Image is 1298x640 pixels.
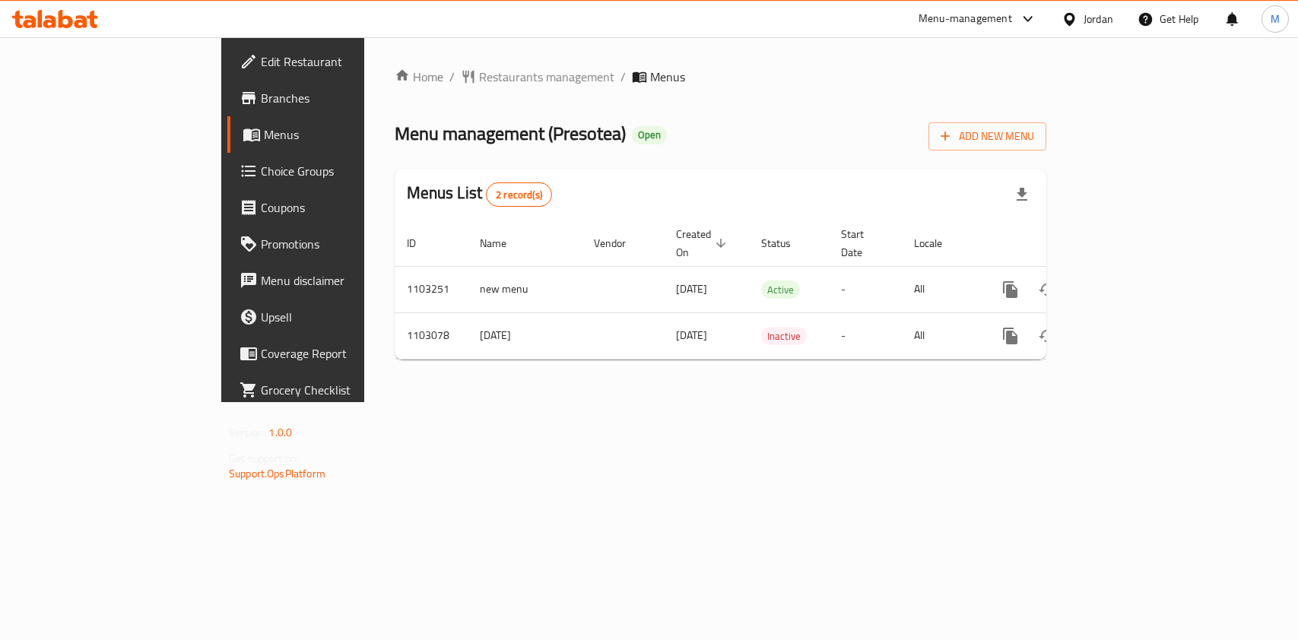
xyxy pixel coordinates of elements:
[227,372,438,408] a: Grocery Checklist
[1029,318,1065,354] button: Change Status
[227,116,438,153] a: Menus
[992,271,1029,308] button: more
[461,68,614,86] a: Restaurants management
[227,335,438,372] a: Coverage Report
[480,234,526,252] span: Name
[902,266,980,312] td: All
[919,10,1012,28] div: Menu-management
[676,225,731,261] span: Created On
[1084,11,1113,27] div: Jordan
[261,381,426,399] span: Grocery Checklist
[829,312,902,359] td: -
[620,68,626,86] li: /
[261,308,426,326] span: Upsell
[468,266,582,312] td: new menu
[1271,11,1280,27] span: M
[486,182,552,207] div: Total records count
[479,68,614,86] span: Restaurants management
[229,464,325,483] a: Support.OpsPlatform
[928,122,1046,150] button: Add New Menu
[261,235,426,253] span: Promotions
[676,325,707,345] span: [DATE]
[650,68,685,86] span: Menus
[395,68,1046,86] nav: breadcrumb
[407,182,552,207] h2: Menus List
[264,125,426,144] span: Menus
[227,189,438,226] a: Coupons
[227,226,438,262] a: Promotions
[227,153,438,189] a: Choice Groups
[395,220,1150,360] table: enhanced table
[227,262,438,299] a: Menu disclaimer
[632,126,667,144] div: Open
[594,234,646,252] span: Vendor
[941,127,1034,146] span: Add New Menu
[914,234,962,252] span: Locale
[992,318,1029,354] button: more
[980,220,1150,267] th: Actions
[229,423,266,442] span: Version:
[261,344,426,363] span: Coverage Report
[261,89,426,107] span: Branches
[841,225,884,261] span: Start Date
[1004,176,1040,213] div: Export file
[468,312,582,359] td: [DATE]
[227,299,438,335] a: Upsell
[902,312,980,359] td: All
[261,198,426,217] span: Coupons
[449,68,455,86] li: /
[395,116,626,150] span: Menu management ( Presotea )
[632,128,667,141] span: Open
[761,328,807,345] span: Inactive
[227,43,438,80] a: Edit Restaurant
[229,448,299,468] span: Get support on:
[261,52,426,71] span: Edit Restaurant
[761,281,800,299] span: Active
[227,80,438,116] a: Branches
[829,266,902,312] td: -
[761,327,807,345] div: Inactive
[261,271,426,290] span: Menu disclaimer
[676,279,707,299] span: [DATE]
[407,234,436,252] span: ID
[268,423,292,442] span: 1.0.0
[261,162,426,180] span: Choice Groups
[487,188,551,202] span: 2 record(s)
[761,234,811,252] span: Status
